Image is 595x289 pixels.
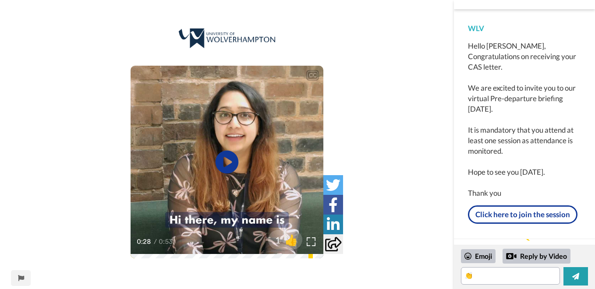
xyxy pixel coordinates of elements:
[137,236,152,247] span: 0:28
[506,251,517,261] div: Reply by Video
[268,230,302,250] button: 1👍
[268,234,280,246] span: 1
[468,23,581,34] div: WLV
[307,71,318,80] div: CC
[468,41,581,198] div: Hello [PERSON_NAME], Congratulations on receiving your CAS letter. We are excited to invite you t...
[280,233,302,247] span: 👍
[468,205,577,224] a: Click here to join the session
[461,249,496,263] div: Emoji
[154,236,157,247] span: /
[503,249,570,264] div: Reply by Video
[159,236,174,247] span: 0:53
[179,28,275,49] img: 0a2bfc76-1499-422d-ad4e-557cedd87c03
[461,267,560,285] textarea: 👏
